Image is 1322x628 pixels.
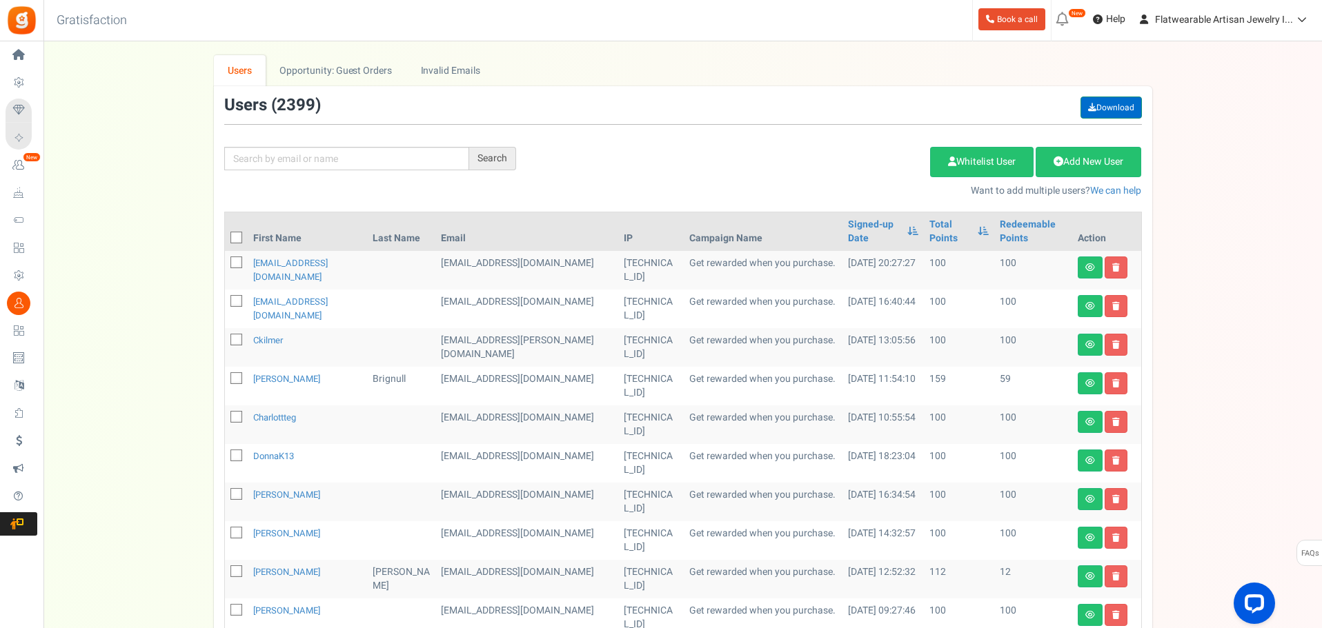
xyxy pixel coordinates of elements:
[842,328,924,367] td: [DATE] 13:05:56
[618,290,684,328] td: [TECHNICAL_ID]
[253,449,294,463] a: DonnaK13
[435,251,618,290] td: customer
[1085,418,1095,426] i: View details
[924,290,994,328] td: 100
[1085,341,1095,349] i: View details
[924,560,994,598] td: 112
[367,212,435,251] th: Last Name
[618,212,684,251] th: IP
[924,521,994,560] td: 100
[435,483,618,521] td: customer
[618,521,684,560] td: [TECHNICAL_ID]
[618,367,684,405] td: [TECHNICAL_ID]
[1112,611,1120,619] i: Delete user
[1085,611,1095,619] i: View details
[1085,495,1095,503] i: View details
[253,527,320,540] a: [PERSON_NAME]
[618,483,684,521] td: [TECHNICAL_ID]
[1155,12,1293,27] span: Flatwearable Artisan Jewelry I...
[224,147,469,170] input: Search by email or name
[1072,212,1141,251] th: Action
[842,444,924,483] td: [DATE] 18:23:04
[367,367,435,405] td: Brignull
[1000,218,1067,245] a: Redeemable Points
[684,290,842,328] td: Get rewarded when you purchase.
[469,147,516,170] div: Search
[924,367,994,405] td: 159
[1301,540,1319,567] span: FAQs
[435,444,618,483] td: customer
[842,367,924,405] td: [DATE] 11:54:10
[253,488,320,501] a: [PERSON_NAME]
[1112,341,1120,349] i: Delete user
[684,251,842,290] td: Get rewarded when you purchase.
[994,367,1072,405] td: 59
[435,328,618,367] td: customer
[842,483,924,521] td: [DATE] 16:34:54
[684,212,842,251] th: Campaign Name
[1085,456,1095,465] i: View details
[253,565,320,578] a: [PERSON_NAME]
[618,405,684,444] td: [TECHNICAL_ID]
[1112,572,1120,580] i: Delete user
[1068,8,1086,18] em: New
[6,154,37,177] a: New
[253,334,283,347] a: ckilmer
[1112,534,1120,542] i: Delete user
[253,295,328,322] a: [EMAIL_ADDRESS][DOMAIN_NAME]
[224,97,321,114] h3: Users ( )
[1085,263,1095,272] i: View details
[848,218,900,245] a: Signed-up Date
[994,521,1072,560] td: 100
[537,184,1142,198] p: Want to add multiple users?
[618,444,684,483] td: [TECHNICAL_ID]
[253,372,320,385] a: [PERSON_NAME]
[6,5,37,36] img: Gratisfaction
[978,8,1045,30] a: Book a call
[929,218,971,245] a: Total Points
[1112,379,1120,387] i: Delete user
[435,405,618,444] td: customer
[367,560,435,598] td: [PERSON_NAME]
[842,521,924,560] td: [DATE] 14:32:57
[253,604,320,617] a: [PERSON_NAME]
[994,560,1072,598] td: 12
[924,483,994,521] td: 100
[684,444,842,483] td: Get rewarded when you purchase.
[842,251,924,290] td: [DATE] 20:27:27
[1112,302,1120,310] i: Delete user
[1112,418,1120,426] i: Delete user
[924,328,994,367] td: 100
[994,290,1072,328] td: 100
[618,328,684,367] td: [TECHNICAL_ID]
[253,256,328,283] a: [EMAIL_ADDRESS][DOMAIN_NAME]
[994,405,1072,444] td: 100
[684,405,842,444] td: Get rewarded when you purchase.
[684,328,842,367] td: Get rewarded when you purchase.
[842,405,924,444] td: [DATE] 10:55:54
[1036,147,1141,177] a: Add New User
[994,444,1072,483] td: 100
[618,251,684,290] td: [TECHNICAL_ID]
[1081,97,1142,119] a: Download
[1085,302,1095,310] i: View details
[684,521,842,560] td: Get rewarded when you purchase.
[1085,534,1095,542] i: View details
[214,55,266,86] a: Users
[1085,379,1095,387] i: View details
[994,328,1072,367] td: 100
[435,367,618,405] td: customer
[842,290,924,328] td: [DATE] 16:40:44
[435,212,618,251] th: Email
[1090,183,1141,198] a: We can help
[994,251,1072,290] td: 100
[1112,456,1120,465] i: Delete user
[266,55,406,86] a: Opportunity: Guest Orders
[248,212,368,251] th: First Name
[1087,8,1131,30] a: Help
[406,55,494,86] a: Invalid Emails
[924,251,994,290] td: 100
[1085,572,1095,580] i: View details
[277,93,315,117] span: 2399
